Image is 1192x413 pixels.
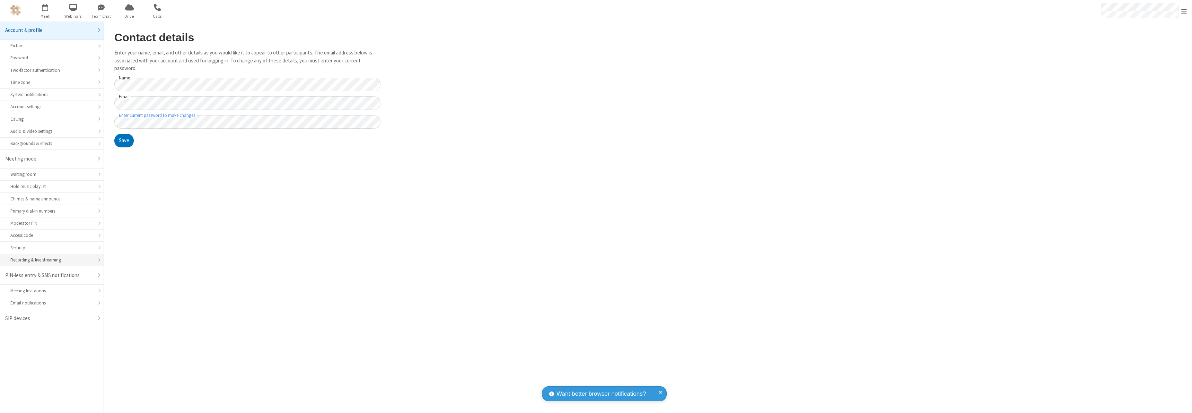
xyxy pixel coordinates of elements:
div: Meeting mode [5,155,93,163]
div: Waiting room [10,171,93,178]
div: Email notifications [10,300,93,306]
h2: Contact details [114,32,380,44]
input: Name [114,78,380,91]
div: Time zone [10,79,93,86]
div: PIN-less entry & SMS notifications [5,272,93,279]
div: Account & profile [5,26,93,34]
div: Access code [10,232,93,239]
div: Password [10,54,93,61]
span: Calls [144,13,170,19]
input: Enter current password to make changes [114,115,380,129]
p: Enter your name, email, and other details as you would like it to appear to other participants. T... [114,49,380,72]
div: Account settings [10,103,93,110]
div: Security [10,244,93,251]
span: Drive [116,13,142,19]
div: Two-factor authentication [10,67,93,74]
div: Audio & video settings [10,128,93,135]
div: Moderator PIN [10,220,93,226]
div: Recording & live streaming [10,257,93,263]
div: SIP devices [5,315,93,322]
img: QA Selenium DO NOT DELETE OR CHANGE [10,5,21,16]
span: Meet [32,13,58,19]
span: Webinars [60,13,86,19]
div: System notifications [10,91,93,98]
button: Save [114,134,134,148]
input: Email [114,96,380,110]
div: Meeting Invitations [10,287,93,294]
span: Team Chat [88,13,114,19]
div: Chimes & name announce [10,196,93,202]
div: Hold music playlist [10,183,93,190]
div: Picture [10,42,93,49]
span: Want better browser notifications? [556,389,646,398]
div: Primary dial-in numbers [10,208,93,214]
div: Backgrounds & effects [10,140,93,147]
div: Calling [10,116,93,122]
